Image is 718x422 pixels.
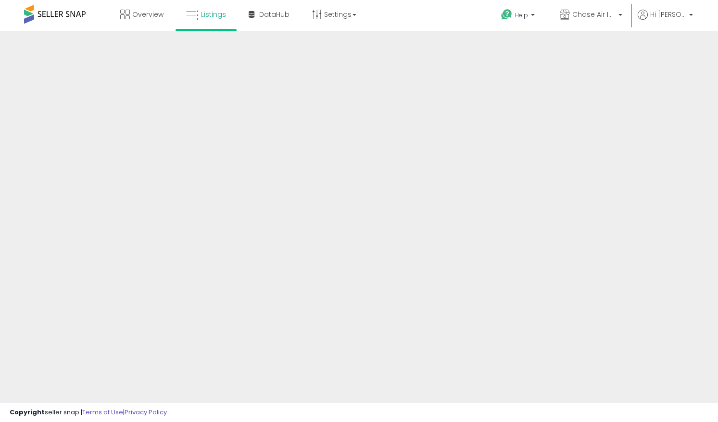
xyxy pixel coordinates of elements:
[10,408,45,417] strong: Copyright
[10,408,167,417] div: seller snap | |
[82,408,123,417] a: Terms of Use
[259,10,290,19] span: DataHub
[125,408,167,417] a: Privacy Policy
[201,10,226,19] span: Listings
[501,9,513,21] i: Get Help
[572,10,616,19] span: Chase Air Industries
[132,10,164,19] span: Overview
[493,1,544,31] a: Help
[650,10,686,19] span: Hi [PERSON_NAME]
[515,11,528,19] span: Help
[638,10,693,31] a: Hi [PERSON_NAME]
